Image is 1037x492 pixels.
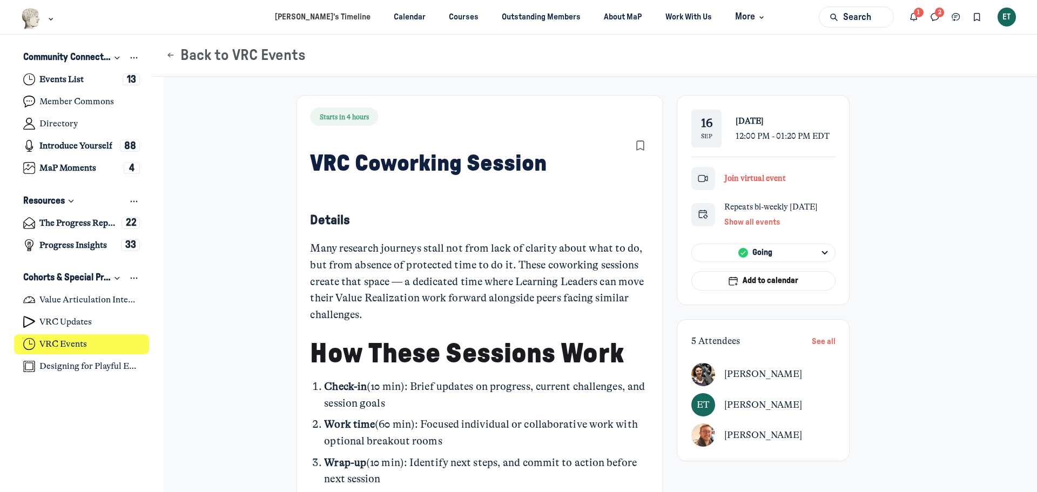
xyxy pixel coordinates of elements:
[724,369,802,379] span: [PERSON_NAME]
[998,8,1016,26] div: ET
[39,118,78,129] h4: Directory
[21,8,41,29] img: Museums as Progress logo
[122,217,140,229] div: 22
[39,339,87,349] h4: VRC Events
[819,6,893,28] button: Search
[724,214,780,230] button: Show all events
[39,316,92,327] h4: VRC Updates
[39,294,140,305] h4: Value Articulation Intensive (Cultural Leadership Lab)
[440,7,488,27] a: Courses
[691,393,715,416] div: ET
[14,158,150,178] a: MaP Moments4
[39,140,112,151] h4: Introduce Yourself
[266,7,380,27] a: [PERSON_NAME]’s Timeline
[23,272,111,284] h3: Cohorts & Special Projects
[736,131,830,141] span: 12:00 PM - 01:20 PM EDT
[14,269,150,288] button: Cohorts & Special ProjectsCollapse space
[324,380,367,393] strong: Check-in
[966,6,987,28] button: Bookmarks
[701,117,712,131] div: 16
[724,171,786,186] a: Join virtual event
[724,430,802,440] span: [PERSON_NAME]
[724,173,786,183] span: Join virtual event
[595,7,651,27] a: About MaP
[121,239,140,251] div: 33
[129,52,140,64] button: View space group options
[65,196,77,207] div: Collapse space
[691,271,835,291] button: Add to calendar
[14,192,150,211] button: ResourcesCollapse space
[39,240,107,251] h4: Progress Insights
[23,52,111,64] h3: Community Connections
[724,397,802,413] a: View user profile
[39,218,117,228] h4: The Progress Report
[725,7,771,27] button: More
[166,46,306,65] button: Back to VRC Events
[632,138,648,154] button: Bookmarks
[691,363,715,386] a: View user profile
[812,334,836,349] button: See all
[39,163,96,173] h4: MaP Moments
[14,356,150,376] a: Designing for Playful Engagement
[656,7,721,27] a: Work With Us
[111,52,123,63] div: Collapse space
[21,7,56,30] button: Museums as Progress logo
[724,202,818,212] span: Repeats bi-weekly [DATE]
[111,273,123,284] div: Collapse space
[324,379,648,412] li: (10 min): Brief updates on progress, current challenges, and session goals
[752,247,772,259] span: Going
[946,6,967,28] button: Chat threads
[812,338,836,346] span: See all
[123,73,140,85] div: 13
[39,74,84,85] h4: Events List
[310,150,547,178] h1: VRC Coworking Session
[14,136,150,156] a: Introduce Yourself88
[738,248,748,258] img: Going
[691,335,740,347] span: 5 Attendees
[324,455,648,488] li: (10 min): Identify next steps, and commit to action before next session
[310,240,648,323] div: Many research journeys stall not from lack of clarity about what to do, but from absence of prote...
[385,7,435,27] a: Calendar
[120,140,140,152] div: 88
[724,218,780,226] span: Show all events
[129,272,140,284] button: View space group options
[14,213,150,233] a: The Progress Report22
[152,35,1037,77] header: Page Header
[23,196,65,207] h3: Resources
[324,416,648,450] li: (60 min): Focused individual or collaborative work with optional breakout rooms
[39,96,114,107] h4: Member Commons
[14,92,150,112] a: Member Commons
[925,6,946,28] button: Direct messages
[691,393,715,416] a: View user profile
[39,361,140,372] h4: Designing for Playful Engagement
[998,8,1016,26] button: User menu options
[691,244,835,262] button: GoingGoing
[310,212,648,228] h5: Details
[320,112,369,122] span: Starts in 4 hours
[735,10,767,24] span: More
[701,132,712,141] div: Sep
[724,400,802,410] span: [PERSON_NAME]
[14,49,150,68] button: Community ConnectionsCollapse space
[743,275,798,287] span: Add to calendar
[14,114,150,134] a: Directory
[724,367,802,382] a: View user profile
[14,334,150,354] a: VRC Events
[493,7,590,27] a: Outstanding Members
[691,423,715,447] a: View user profile
[736,116,764,126] span: [DATE]
[324,418,375,430] strong: Work time
[14,290,150,310] a: Value Articulation Intensive (Cultural Leadership Lab)
[904,6,925,28] button: Notifications
[324,456,366,469] strong: Wrap-up
[124,162,140,174] div: 4
[14,70,150,90] a: Events List13
[724,428,802,443] a: View user profile
[310,337,648,370] h2: How These Sessions Work
[14,235,150,255] a: Progress Insights33
[129,196,140,207] button: View space group options
[14,312,150,332] a: VRC Updates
